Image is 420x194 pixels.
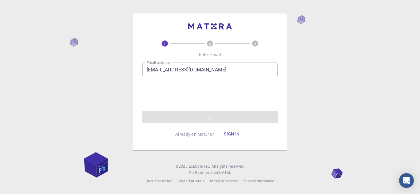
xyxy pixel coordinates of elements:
[177,178,204,184] a: Video Tutorials
[218,170,231,175] span: [DATE] .
[163,82,257,106] iframe: reCAPTCHA
[147,60,170,65] label: Email address
[212,163,244,169] span: All rights reserved.
[209,41,211,46] text: 2
[175,131,214,137] p: Already on Mat3ra?
[254,41,256,46] text: 3
[243,178,275,184] a: Privacy statement
[189,164,210,169] span: Exabyte Inc.
[219,128,245,140] button: Sign in
[209,178,238,183] span: Terms of service
[189,169,218,176] span: Platform version
[399,173,414,188] div: Open Intercom Messenger
[177,178,204,183] span: Video Tutorials
[189,163,210,169] a: Exabyte Inc.
[199,51,221,58] p: Enter email
[176,163,188,169] span: © 2025
[243,178,275,183] span: Privacy statement
[164,41,166,46] text: 1
[218,169,231,176] a: [DATE].
[209,178,238,184] a: Terms of service
[145,178,172,184] a: Documentation
[145,178,172,183] span: Documentation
